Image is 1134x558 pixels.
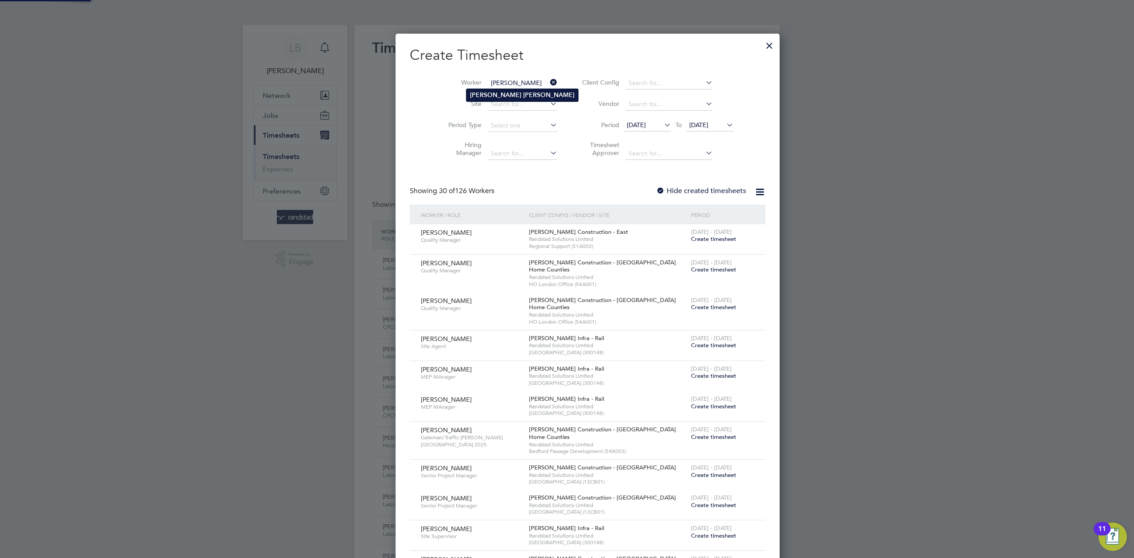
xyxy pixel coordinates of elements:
[529,532,687,539] span: Randstad Solutions Limited
[421,343,522,350] span: Site Agent
[691,228,732,236] span: [DATE] - [DATE]
[579,78,619,86] label: Client Config
[691,501,736,509] span: Create timesheet
[529,426,676,441] span: [PERSON_NAME] Construction - [GEOGRAPHIC_DATA] Home Counties
[691,341,736,349] span: Create timesheet
[529,236,687,243] span: Randstad Solutions Limited
[421,259,472,267] span: [PERSON_NAME]
[421,525,472,533] span: [PERSON_NAME]
[421,426,472,434] span: [PERSON_NAME]
[691,303,736,311] span: Create timesheet
[421,297,472,305] span: [PERSON_NAME]
[691,266,736,273] span: Create timesheet
[421,305,522,312] span: Quality Manager
[529,508,687,515] span: [GEOGRAPHIC_DATA] (13CB01)
[691,494,732,501] span: [DATE] - [DATE]
[421,373,522,380] span: MEP MAnager
[421,494,472,502] span: [PERSON_NAME]
[529,296,676,311] span: [PERSON_NAME] Construction - [GEOGRAPHIC_DATA] Home Counties
[410,46,765,65] h2: Create Timesheet
[529,274,687,281] span: Randstad Solutions Limited
[421,533,522,540] span: Site Supervisor
[529,365,604,372] span: [PERSON_NAME] Infra - Rail
[691,426,732,433] span: [DATE] - [DATE]
[442,121,482,129] label: Period Type
[1099,523,1127,551] button: Open Resource Center, 11 new notifications
[442,78,482,86] label: Worker
[421,502,522,509] span: Senior Project Manager
[529,243,687,250] span: Regional Support (51A002)
[529,281,687,288] span: HO London Office (54A001)
[691,259,732,266] span: [DATE] - [DATE]
[488,147,557,160] input: Search for...
[529,349,687,356] span: [GEOGRAPHIC_DATA] (300148)
[529,372,687,380] span: Randstad Solutions Limited
[421,229,472,236] span: [PERSON_NAME]
[439,186,494,195] span: 126 Workers
[421,434,522,448] span: Gateman/Traffic [PERSON_NAME] [GEOGRAPHIC_DATA] 2025
[529,311,687,318] span: Randstad Solutions Limited
[421,403,522,411] span: MEP MAnager
[439,186,455,195] span: 30 of
[488,120,557,132] input: Select one
[421,472,522,479] span: Senior Project Manager
[691,433,736,441] span: Create timesheet
[689,205,757,225] div: Period
[529,494,676,501] span: [PERSON_NAME] Construction - [GEOGRAPHIC_DATA]
[527,205,689,225] div: Client Config / Vendor / Site
[691,403,736,410] span: Create timesheet
[691,235,736,243] span: Create timesheet
[410,186,496,196] div: Showing
[689,121,708,129] span: [DATE]
[691,372,736,380] span: Create timesheet
[625,77,713,89] input: Search for...
[656,186,746,195] label: Hide created timesheets
[691,524,732,532] span: [DATE] - [DATE]
[529,524,604,532] span: [PERSON_NAME] Infra - Rail
[1098,529,1106,540] div: 11
[529,539,687,546] span: [GEOGRAPHIC_DATA] (300148)
[529,464,676,471] span: [PERSON_NAME] Construction - [GEOGRAPHIC_DATA]
[691,464,732,471] span: [DATE] - [DATE]
[470,91,521,99] b: [PERSON_NAME]
[421,236,522,244] span: Quality Manager
[421,365,472,373] span: [PERSON_NAME]
[529,502,687,509] span: Randstad Solutions Limited
[488,77,557,89] input: Search for...
[529,259,676,274] span: [PERSON_NAME] Construction - [GEOGRAPHIC_DATA] Home Counties
[691,365,732,372] span: [DATE] - [DATE]
[442,100,482,108] label: Site
[529,318,687,325] span: HO London Office (54A001)
[691,471,736,479] span: Create timesheet
[421,395,472,403] span: [PERSON_NAME]
[421,267,522,274] span: Quality Manager
[488,98,557,111] input: Search for...
[691,296,732,304] span: [DATE] - [DATE]
[529,448,687,455] span: Bedford Passage Development (54X003)
[691,334,732,342] span: [DATE] - [DATE]
[421,464,472,472] span: [PERSON_NAME]
[529,410,687,417] span: [GEOGRAPHIC_DATA] (300148)
[529,380,687,387] span: [GEOGRAPHIC_DATA] (300148)
[529,342,687,349] span: Randstad Solutions Limited
[691,532,736,539] span: Create timesheet
[523,91,575,99] b: [PERSON_NAME]
[691,395,732,403] span: [DATE] - [DATE]
[625,147,713,160] input: Search for...
[529,472,687,479] span: Randstad Solutions Limited
[627,121,646,129] span: [DATE]
[579,121,619,129] label: Period
[529,334,604,342] span: [PERSON_NAME] Infra - Rail
[421,335,472,343] span: [PERSON_NAME]
[673,119,684,131] span: To
[419,205,527,225] div: Worker / Role
[529,395,604,403] span: [PERSON_NAME] Infra - Rail
[625,98,713,111] input: Search for...
[529,228,628,236] span: [PERSON_NAME] Construction - East
[529,441,687,448] span: Randstad Solutions Limited
[579,141,619,157] label: Timesheet Approver
[529,403,687,410] span: Randstad Solutions Limited
[579,100,619,108] label: Vendor
[442,141,482,157] label: Hiring Manager
[529,478,687,485] span: [GEOGRAPHIC_DATA] (13CB01)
